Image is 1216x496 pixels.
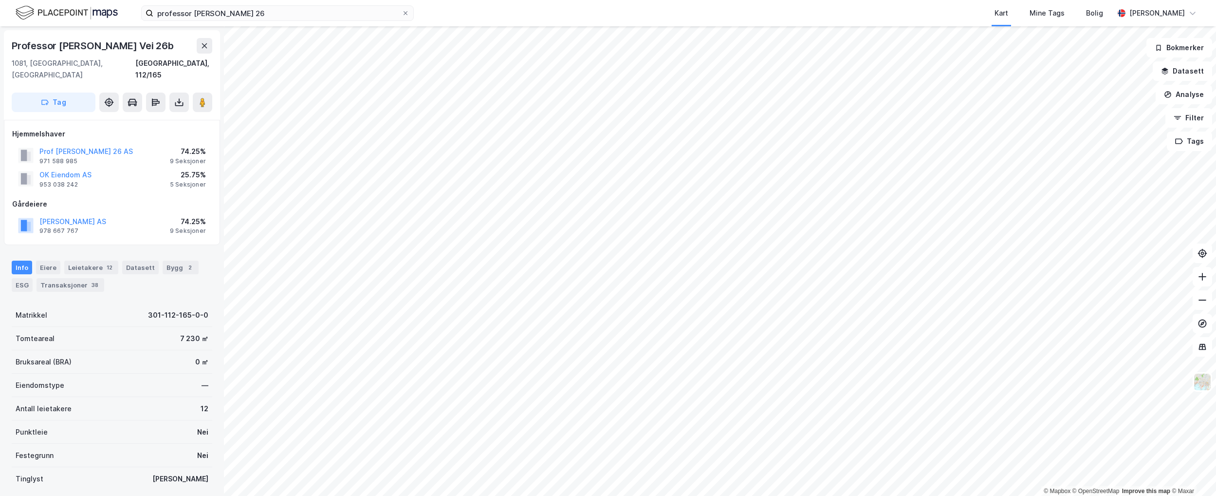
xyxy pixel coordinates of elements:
[64,261,118,274] div: Leietakere
[16,403,72,415] div: Antall leietakere
[16,356,72,368] div: Bruksareal (BRA)
[148,309,208,321] div: 301-112-165-0-0
[185,263,195,272] div: 2
[152,473,208,485] div: [PERSON_NAME]
[1086,7,1103,19] div: Bolig
[16,309,47,321] div: Matrikkel
[1044,488,1070,495] a: Mapbox
[1146,38,1212,57] button: Bokmerker
[122,261,159,274] div: Datasett
[12,57,135,81] div: 1081, [GEOGRAPHIC_DATA], [GEOGRAPHIC_DATA]
[39,157,77,165] div: 971 588 985
[153,6,402,20] input: Søk på adresse, matrikkel, gårdeiere, leietakere eller personer
[135,57,212,81] div: [GEOGRAPHIC_DATA], 112/165
[12,261,32,274] div: Info
[170,169,206,181] div: 25.75%
[197,426,208,438] div: Nei
[16,4,118,21] img: logo.f888ab2527a4732fd821a326f86c7f29.svg
[202,380,208,391] div: —
[995,7,1008,19] div: Kart
[1030,7,1065,19] div: Mine Tags
[180,333,208,344] div: 7 230 ㎡
[16,380,64,391] div: Eiendomstype
[1165,108,1212,128] button: Filter
[1153,61,1212,81] button: Datasett
[163,261,199,274] div: Bygg
[16,473,43,485] div: Tinglyst
[170,146,206,157] div: 74.25%
[1129,7,1185,19] div: [PERSON_NAME]
[12,278,33,292] div: ESG
[12,128,212,140] div: Hjemmelshaver
[1156,85,1212,104] button: Analyse
[1167,449,1216,496] iframe: Chat Widget
[170,181,206,189] div: 5 Seksjoner
[1167,132,1212,151] button: Tags
[37,278,104,292] div: Transaksjoner
[195,356,208,368] div: 0 ㎡
[36,261,60,274] div: Eiere
[16,333,55,344] div: Tomteareal
[39,227,78,235] div: 978 667 767
[16,426,48,438] div: Punktleie
[1193,373,1212,391] img: Z
[170,227,206,235] div: 9 Seksjoner
[170,157,206,165] div: 9 Seksjoner
[1122,488,1170,495] a: Improve this map
[105,263,114,272] div: 12
[12,38,176,54] div: Professor [PERSON_NAME] Vei 26b
[12,198,212,210] div: Gårdeiere
[170,216,206,228] div: 74.25%
[201,403,208,415] div: 12
[12,93,95,112] button: Tag
[16,450,54,461] div: Festegrunn
[1167,449,1216,496] div: Kontrollprogram for chat
[1072,488,1120,495] a: OpenStreetMap
[39,181,78,189] div: 953 038 242
[197,450,208,461] div: Nei
[90,280,100,290] div: 38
